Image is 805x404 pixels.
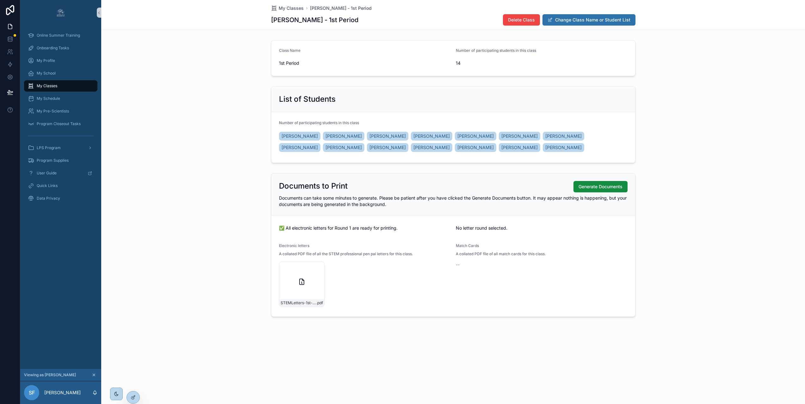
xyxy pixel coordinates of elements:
[279,195,627,207] span: Documents can take some minutes to generate. Please be patient after you have clicked the Generat...
[279,225,451,231] span: ✅ All electronic letters for Round 1 are ready for printing.
[279,120,359,125] span: Number of participating students in this class
[24,118,97,130] a: Program Closeout Tasks
[24,155,97,166] a: Program Supplies
[37,171,57,176] span: User Guide
[508,17,535,23] span: Delete Class
[24,80,97,92] a: My Classes
[367,143,408,152] a: [PERSON_NAME]
[37,183,58,188] span: Quick Links
[37,145,61,150] span: LPS Program
[413,133,450,139] span: [PERSON_NAME]
[543,132,584,141] a: [PERSON_NAME]
[499,143,540,152] a: [PERSON_NAME]
[573,181,628,192] button: Generate Documents
[457,144,494,151] span: [PERSON_NAME]
[282,144,318,151] span: [PERSON_NAME]
[24,55,97,66] a: My Profile
[411,132,452,141] a: [PERSON_NAME]
[455,143,496,152] a: [PERSON_NAME]
[542,14,635,26] button: Change Class Name or Student List
[24,106,97,117] a: My Pre-Scientists
[310,5,372,11] a: [PERSON_NAME] - 1st Period
[37,96,60,101] span: My Schedule
[37,45,69,51] span: Onboarding Tasks
[501,144,538,151] span: [PERSON_NAME]
[24,68,97,79] a: My School
[369,133,406,139] span: [PERSON_NAME]
[279,143,320,152] a: [PERSON_NAME]
[316,300,323,305] span: .pdf
[499,132,540,141] a: [PERSON_NAME]
[279,60,451,66] span: 1st Period
[271,15,358,24] h1: [PERSON_NAME] - 1st Period
[456,60,628,66] span: 14
[37,71,56,76] span: My School
[279,48,300,53] span: Class Name
[24,180,97,191] a: Quick Links
[323,143,364,152] a: [PERSON_NAME]
[369,144,406,151] span: [PERSON_NAME]
[37,196,60,201] span: Data Privacy
[456,243,479,248] span: Match Cards
[413,144,450,151] span: [PERSON_NAME]
[37,121,81,126] span: Program Closeout Tasks
[456,225,628,231] span: No letter round selected.
[24,30,97,41] a: Online Summer Training
[281,300,316,305] span: STEMLetters-1st-Period---Round-1
[37,83,57,88] span: My Classes
[503,14,540,26] button: Delete Class
[24,372,76,377] span: Viewing as [PERSON_NAME]
[457,133,494,139] span: [PERSON_NAME]
[29,389,35,396] span: SF
[37,109,69,114] span: My Pre-Scientists
[20,25,101,212] div: scrollable content
[279,132,320,141] a: [PERSON_NAME]
[323,132,364,141] a: [PERSON_NAME]
[456,251,546,256] span: A collated PDF file of all match cards for this class.
[24,167,97,179] a: User Guide
[37,58,55,63] span: My Profile
[271,5,304,11] a: My Classes
[279,243,309,248] span: Electronic letters
[501,133,538,139] span: [PERSON_NAME]
[279,5,304,11] span: My Classes
[24,142,97,154] a: LPS Program
[545,133,582,139] span: [PERSON_NAME]
[456,48,536,53] span: Number of participating students in this class
[279,251,413,256] span: A collated PDF file of all the STEM professional pen pal letters for this class.
[456,262,460,268] span: --
[579,184,622,190] span: Generate Documents
[24,42,97,54] a: Onboarding Tasks
[56,8,66,18] img: App logo
[24,93,97,104] a: My Schedule
[545,144,582,151] span: [PERSON_NAME]
[44,389,81,396] p: [PERSON_NAME]
[325,133,362,139] span: [PERSON_NAME]
[37,158,69,163] span: Program Supplies
[37,33,80,38] span: Online Summer Training
[543,143,584,152] a: [PERSON_NAME]
[325,144,362,151] span: [PERSON_NAME]
[282,133,318,139] span: [PERSON_NAME]
[279,94,336,104] h2: List of Students
[455,132,496,141] a: [PERSON_NAME]
[24,193,97,204] a: Data Privacy
[367,132,408,141] a: [PERSON_NAME]
[279,181,348,191] h2: Documents to Print
[411,143,452,152] a: [PERSON_NAME]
